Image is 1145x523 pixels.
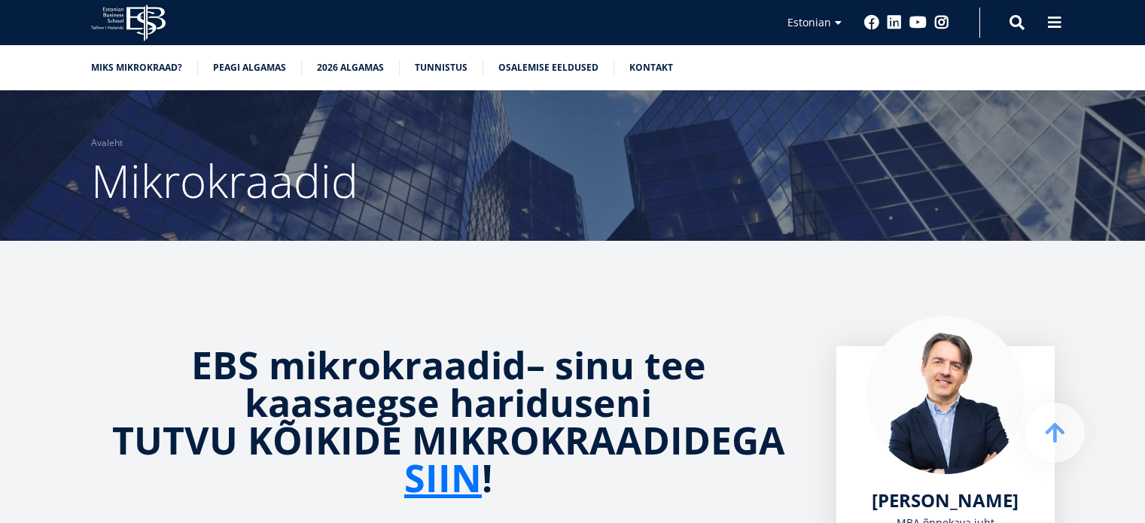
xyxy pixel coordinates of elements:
[629,60,673,75] a: Kontakt
[191,339,526,391] strong: EBS mikrokraadid
[91,150,358,211] span: Mikrokraadid
[404,459,482,497] a: SIIN
[909,15,927,30] a: Youtube
[213,60,286,75] a: Peagi algamas
[112,339,785,503] strong: sinu tee kaasaegse hariduseni TUTVU KÕIKIDE MIKROKRAADIDEGA !
[498,60,598,75] a: Osalemise eeldused
[934,15,949,30] a: Instagram
[526,339,545,391] strong: –
[91,135,123,151] a: Avaleht
[887,15,902,30] a: Linkedin
[91,60,182,75] a: Miks mikrokraad?
[317,60,384,75] a: 2026 algamas
[866,316,1025,474] img: Marko Rillo
[872,488,1019,512] span: [PERSON_NAME]
[864,15,879,30] a: Facebook
[415,60,467,75] a: Tunnistus
[872,489,1019,512] a: [PERSON_NAME]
